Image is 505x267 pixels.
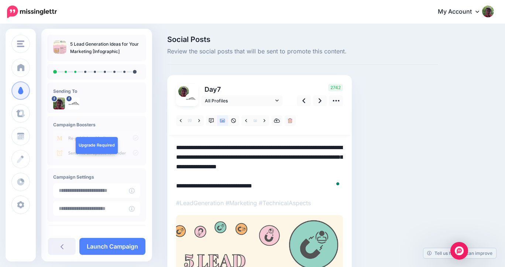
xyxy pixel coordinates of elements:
textarea: To enrich screen reader interactions, please activate Accessibility in Grammarly extension settings [176,143,343,191]
span: Review the social posts that will be sent to promote this content. [167,47,438,56]
div: Open Intercom Messenger [450,242,468,260]
h4: Campaign Boosters [53,122,140,127]
img: menu.png [17,41,24,47]
span: Social Posts [167,36,438,43]
h4: Sending To [53,88,140,94]
p: #LeadGeneration #Marketing #TechnicalAspects [176,198,343,208]
span: 7 [217,85,221,93]
a: All Profiles [201,95,282,106]
h4: Campaign Settings [53,174,140,180]
img: 995b182be969decb04fb59a9d77b8652_thumb.jpg [53,41,66,54]
span: All Profiles [205,97,274,105]
a: Upgrade Required [76,137,118,154]
img: 1097755_585196801525926_922583195_o-bsa11342.jpg [53,98,65,109]
a: Tell us how we can improve [423,248,496,258]
p: 5 Lead Generation Ideas for Your Marketing [Infographic] [70,41,140,55]
img: campaign_review_boosters.png [53,131,140,159]
img: Missinglettr [7,6,57,18]
span: 2742 [328,84,343,91]
p: Day [201,84,284,95]
img: 1097755_585196801525926_922583195_o-bsa11342.jpg [178,86,189,97]
img: 13325471_1194844100573448_5284269354772004872_n-bsa43867.png [185,93,196,104]
a: My Account [430,3,494,21]
img: 13325471_1194844100573448_5284269354772004872_n-bsa43867.png [68,98,80,109]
